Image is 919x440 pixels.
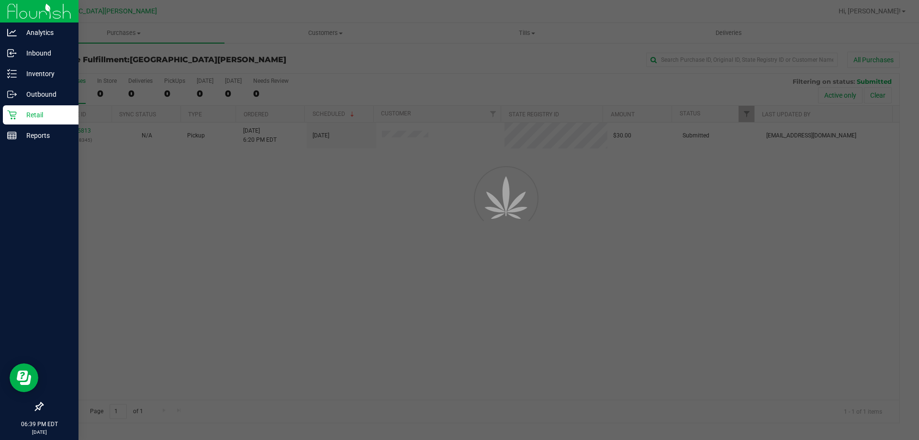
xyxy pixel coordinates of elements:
p: 06:39 PM EDT [4,420,74,429]
iframe: Resource center [10,363,38,392]
inline-svg: Outbound [7,90,17,99]
p: Reports [17,130,74,141]
inline-svg: Inventory [7,69,17,79]
p: Retail [17,109,74,121]
p: Inbound [17,47,74,59]
inline-svg: Retail [7,110,17,120]
inline-svg: Inbound [7,48,17,58]
p: Analytics [17,27,74,38]
inline-svg: Analytics [7,28,17,37]
p: [DATE] [4,429,74,436]
p: Outbound [17,89,74,100]
p: Inventory [17,68,74,79]
inline-svg: Reports [7,131,17,140]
